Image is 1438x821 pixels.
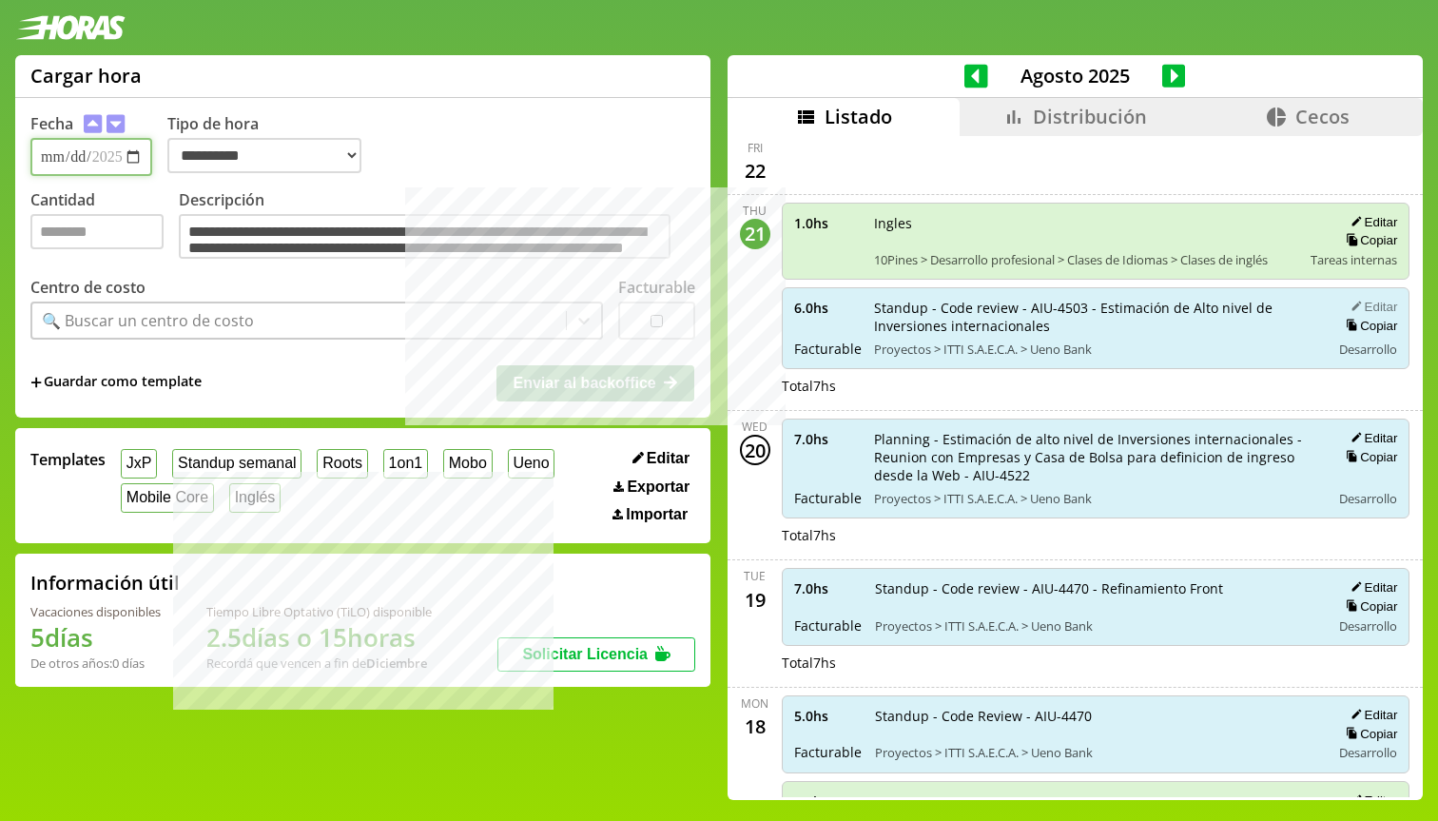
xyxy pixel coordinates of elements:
[206,655,432,672] div: Recordá que vencen a fin de
[744,568,766,584] div: Tue
[740,156,770,186] div: 22
[1345,579,1397,596] button: Editar
[794,743,862,761] span: Facturable
[15,15,126,40] img: logotipo
[30,372,42,393] span: +
[30,620,161,655] h1: 5 días
[30,277,146,298] label: Centro de costo
[167,113,377,176] label: Tipo de hora
[794,792,861,811] span: 1.0 hs
[794,430,861,448] span: 7.0 hs
[443,449,493,479] button: Mobo
[30,570,180,596] h2: Información útil
[1339,617,1397,635] span: Desarrollo
[1339,341,1397,358] span: Desarrollo
[167,138,361,173] select: Tipo de hora
[1339,490,1397,507] span: Desarrollo
[794,616,862,635] span: Facturable
[1340,318,1397,334] button: Copiar
[728,136,1423,797] div: scrollable content
[1345,707,1397,723] button: Editar
[30,113,73,134] label: Fecha
[383,449,428,479] button: 1on1
[508,449,555,479] button: Ueno
[206,603,432,620] div: Tiempo Libre Optativo (TiLO) disponible
[874,251,1298,268] span: 10Pines > Desarrollo profesional > Clases de Idiomas > Clases de inglés
[1345,299,1397,315] button: Editar
[875,579,1318,597] span: Standup - Code review - AIU-4470 - Refinamiento Front
[874,490,1318,507] span: Proyectos > ITTI S.A.E.C.A. > Ueno Bank
[1340,449,1397,465] button: Copiar
[874,214,1298,232] span: Ingles
[988,63,1162,88] span: Agosto 2025
[627,449,695,468] button: Editar
[1339,744,1397,761] span: Desarrollo
[1295,104,1350,129] span: Cecos
[742,419,768,435] div: Wed
[30,214,164,249] input: Cantidad
[794,299,861,317] span: 6.0 hs
[782,526,1410,544] div: Total 7 hs
[741,695,768,712] div: Mon
[179,214,670,259] textarea: Descripción
[874,299,1318,335] span: Standup - Code review - AIU-4503 - Estimación de Alto nivel de Inversiones internacionales
[30,372,202,393] span: +Guardar como template
[748,140,763,156] div: Fri
[1311,251,1397,268] span: Tareas internas
[740,584,770,615] div: 19
[825,104,892,129] span: Listado
[740,712,770,742] div: 18
[179,189,695,264] label: Descripción
[30,63,142,88] h1: Cargar hora
[206,620,432,655] h1: 2.5 días o 15 horas
[794,340,861,358] span: Facturable
[317,449,367,479] button: Roots
[743,203,767,219] div: Thu
[121,449,157,479] button: JxP
[608,478,695,497] button: Exportar
[30,449,106,470] span: Templates
[647,450,690,467] span: Editar
[1345,430,1397,446] button: Editar
[1340,598,1397,615] button: Copiar
[366,655,427,672] b: Diciembre
[740,219,770,249] div: 21
[229,483,281,513] button: Inglés
[497,637,695,672] button: Solicitar Licencia
[782,377,1410,395] div: Total 7 hs
[794,489,861,507] span: Facturable
[782,654,1410,672] div: Total 7 hs
[42,310,254,331] div: 🔍 Buscar un centro de costo
[627,479,690,496] span: Exportar
[30,603,161,620] div: Vacaciones disponibles
[1340,232,1397,248] button: Copiar
[30,189,179,264] label: Cantidad
[874,792,1298,811] span: JxP
[875,617,1318,635] span: Proyectos > ITTI S.A.E.C.A. > Ueno Bank
[1345,214,1397,230] button: Editar
[875,744,1318,761] span: Proyectos > ITTI S.A.E.C.A. > Ueno Bank
[794,579,862,597] span: 7.0 hs
[1033,104,1147,129] span: Distribución
[626,506,688,523] span: Importar
[794,214,861,232] span: 1.0 hs
[1340,726,1397,742] button: Copiar
[874,341,1318,358] span: Proyectos > ITTI S.A.E.C.A. > Ueno Bank
[794,707,862,725] span: 5.0 hs
[172,449,301,479] button: Standup semanal
[522,646,648,662] span: Solicitar Licencia
[875,707,1318,725] span: Standup - Code Review - AIU-4470
[874,430,1318,484] span: Planning - Estimación de alto nivel de Inversiones internacionales - Reunion con Empresas y Casa ...
[30,655,161,672] div: De otros años: 0 días
[740,435,770,465] div: 20
[1345,792,1397,809] button: Editar
[618,277,695,298] label: Facturable
[121,483,214,513] button: Mobile Core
